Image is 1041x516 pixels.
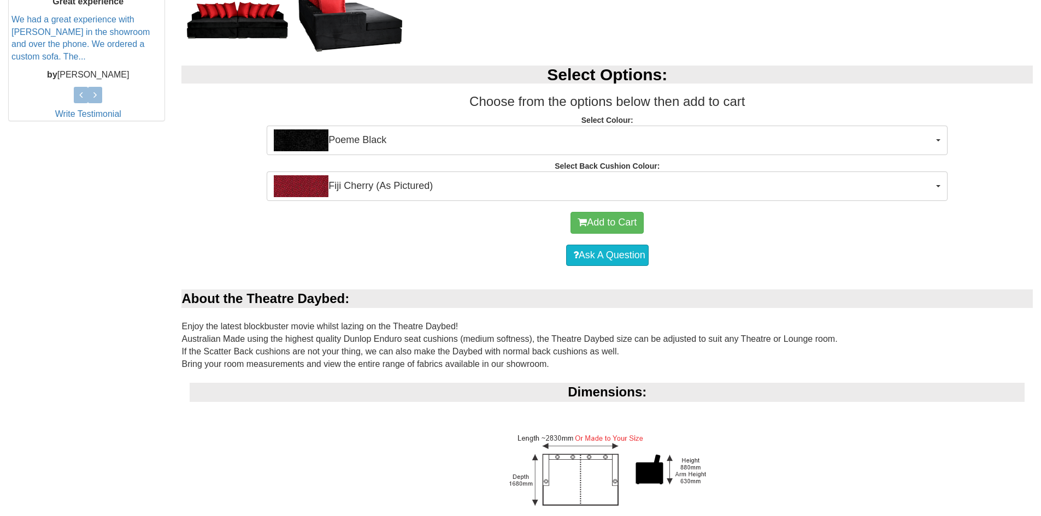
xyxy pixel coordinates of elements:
div: About the Theatre Daybed: [181,289,1033,308]
strong: Select Colour: [581,116,633,124]
img: Poeme Black [274,129,328,151]
a: Ask A Question [566,245,649,266]
button: Fiji Cherry (As Pictured)Fiji Cherry (As Pictured) [267,171,948,201]
a: We had a great experience with [PERSON_NAME] in the showroom and over the phone. We ordered a cus... [11,15,150,62]
strong: Select Back Cushion Colour: [555,162,660,170]
a: Write Testimonial [55,109,121,118]
span: Fiji Cherry (As Pictured) [274,175,933,197]
img: Fiji Cherry (As Pictured) [274,175,328,197]
span: Poeme Black [274,129,933,151]
h3: Choose from the options below then add to cart [181,94,1033,109]
div: Dimensions: [190,383,1025,401]
b: Select Options: [547,66,667,84]
button: Poeme BlackPoeme Black [267,126,948,155]
button: Add to Cart [571,212,644,234]
b: by [47,70,57,80]
p: [PERSON_NAME] [11,69,164,82]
